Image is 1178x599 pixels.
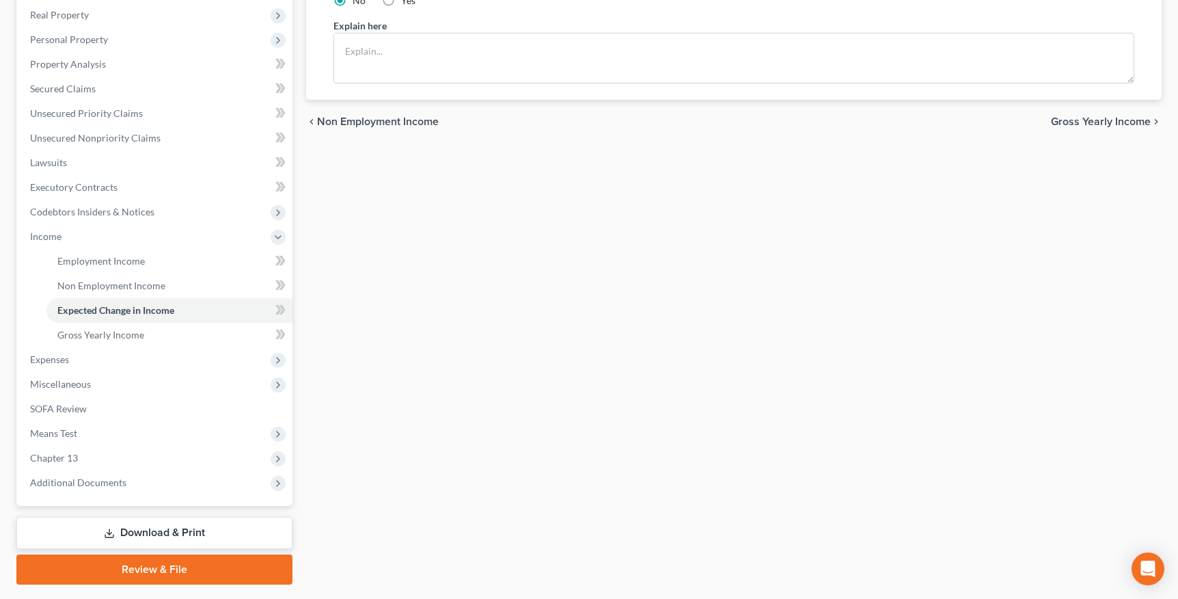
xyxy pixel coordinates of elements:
span: SOFA Review [30,403,87,414]
a: Property Analysis [19,52,292,77]
span: Property Analysis [30,58,106,70]
span: Executory Contracts [30,181,118,193]
button: Gross Yearly Income chevron_right [1051,116,1162,127]
a: Unsecured Priority Claims [19,101,292,126]
a: Download & Print [16,517,292,549]
span: Expenses [30,354,69,365]
span: Expected Change in Income [57,304,174,316]
span: Non Employment Income [317,116,439,127]
i: chevron_left [306,116,317,127]
span: Non Employment Income [57,280,165,291]
span: Chapter 13 [30,452,78,464]
div: Open Intercom Messenger [1132,553,1164,585]
a: Non Employment Income [46,274,292,298]
a: Lawsuits [19,150,292,175]
label: Explain here [333,18,387,33]
i: chevron_right [1151,116,1162,127]
a: Secured Claims [19,77,292,101]
a: Review & File [16,555,292,585]
span: Gross Yearly Income [1051,116,1151,127]
a: SOFA Review [19,397,292,421]
span: Lawsuits [30,157,67,168]
a: Employment Income [46,249,292,274]
a: Expected Change in Income [46,298,292,323]
span: Personal Property [30,34,108,45]
span: Additional Documents [30,477,126,488]
span: Real Property [30,9,89,21]
a: Gross Yearly Income [46,323,292,347]
span: Unsecured Nonpriority Claims [30,132,161,144]
span: Miscellaneous [30,378,91,390]
a: Unsecured Nonpriority Claims [19,126,292,150]
span: Income [30,230,61,242]
span: Means Test [30,427,77,439]
button: chevron_left Non Employment Income [306,116,439,127]
span: Gross Yearly Income [57,329,144,341]
span: Unsecured Priority Claims [30,107,143,119]
span: Secured Claims [30,83,96,94]
a: Executory Contracts [19,175,292,200]
span: Employment Income [57,255,145,267]
span: Codebtors Insiders & Notices [30,206,154,217]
